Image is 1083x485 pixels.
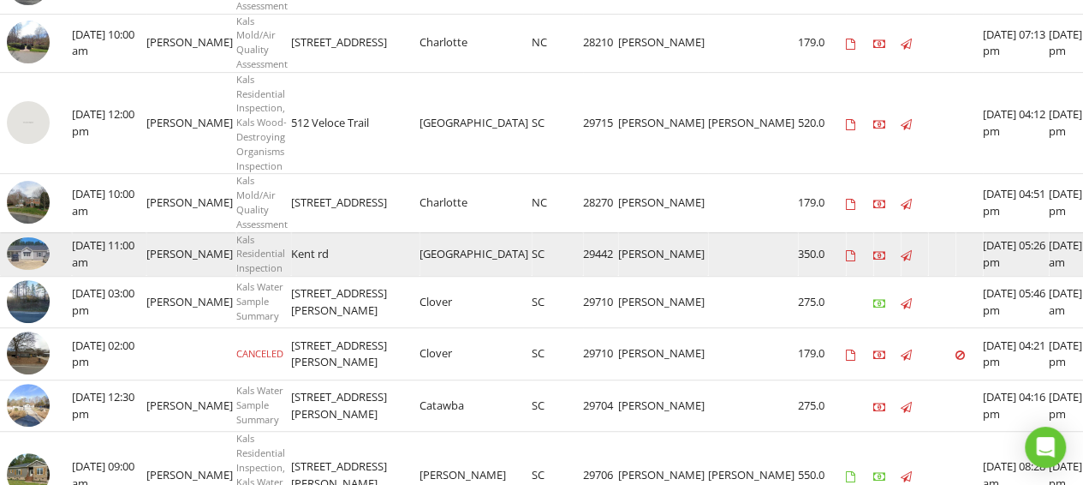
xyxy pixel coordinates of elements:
td: Catawba [420,380,532,432]
td: [DATE] 04:51 pm [983,174,1049,232]
td: Charlotte [420,14,532,72]
td: [DATE] 07:13 pm [983,14,1049,72]
td: [PERSON_NAME] [146,380,236,432]
td: 29715 [583,72,618,174]
img: streetview [7,101,50,144]
span: Kals Residential Inspection [236,233,285,275]
td: [PERSON_NAME] [146,14,236,72]
td: 179.0 [798,174,846,232]
td: NC [532,174,583,232]
img: streetview [7,332,50,374]
td: SC [532,72,583,174]
td: [GEOGRAPHIC_DATA] [420,232,532,276]
div: Open Intercom Messenger [1025,427,1066,468]
td: [DATE] 11:00 am [72,232,146,276]
td: [DATE] 10:00 am [72,14,146,72]
td: 520.0 [798,72,846,174]
td: [PERSON_NAME] [618,232,708,276]
td: Charlotte [420,174,532,232]
td: SC [532,276,583,328]
td: 29710 [583,276,618,328]
td: [PERSON_NAME] [618,328,708,380]
td: [PERSON_NAME] [146,232,236,276]
td: 179.0 [798,328,846,380]
td: [DATE] 04:16 pm [983,380,1049,432]
img: streetview [7,21,50,63]
span: CANCELED [236,347,283,360]
td: Clover [420,328,532,380]
td: [GEOGRAPHIC_DATA] [420,72,532,174]
td: [PERSON_NAME] [618,174,708,232]
img: 9241162%2Fcover_photos%2Fbdd7cchCfLMYdMOsOOIf%2Fsmall.jpeg [7,237,50,270]
td: [STREET_ADDRESS][PERSON_NAME] [291,276,420,328]
td: [STREET_ADDRESS] [291,174,420,232]
td: [DATE] 12:00 pm [72,72,146,174]
span: Kals Water Sample Summary [236,280,283,322]
td: Clover [420,276,532,328]
td: [PERSON_NAME] [618,276,708,328]
td: 29704 [583,380,618,432]
td: 179.0 [798,14,846,72]
td: [PERSON_NAME] [146,174,236,232]
td: [PERSON_NAME] [708,72,798,174]
td: SC [532,328,583,380]
td: 28210 [583,14,618,72]
td: 512 Veloce Trail [291,72,420,174]
td: [PERSON_NAME] [146,276,236,328]
td: 275.0 [798,276,846,328]
td: SC [532,380,583,432]
td: NC [532,14,583,72]
span: Kals Mold/Air Quality Assessment [236,174,288,230]
td: [STREET_ADDRESS] [291,14,420,72]
td: [PERSON_NAME] [618,72,708,174]
span: Kals Mold/Air Quality Assessment [236,15,288,70]
td: Kent rd [291,232,420,276]
td: [PERSON_NAME] [146,72,236,174]
td: [DATE] 02:00 pm [72,328,146,380]
img: streetview [7,280,50,323]
td: 29710 [583,328,618,380]
img: streetview [7,181,50,224]
td: [DATE] 10:00 am [72,174,146,232]
span: Kals Water Sample Summary [236,384,283,426]
td: [PERSON_NAME] [618,14,708,72]
td: [DATE] 04:12 pm [983,72,1049,174]
td: [PERSON_NAME] [618,380,708,432]
td: 28270 [583,174,618,232]
td: 350.0 [798,232,846,276]
span: Kals Residential Inspection, Kals Wood-Destroying Organisms Inspection [236,73,287,172]
td: 275.0 [798,380,846,432]
td: [DATE] 05:46 pm [983,276,1049,328]
td: [DATE] 12:30 pm [72,380,146,432]
td: [STREET_ADDRESS][PERSON_NAME] [291,380,420,432]
td: [DATE] 03:00 pm [72,276,146,328]
td: SC [532,232,583,276]
td: 29442 [583,232,618,276]
img: streetview [7,384,50,427]
td: [DATE] 04:21 pm [983,328,1049,380]
td: [DATE] 05:26 pm [983,232,1049,276]
td: [STREET_ADDRESS][PERSON_NAME] [291,328,420,380]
